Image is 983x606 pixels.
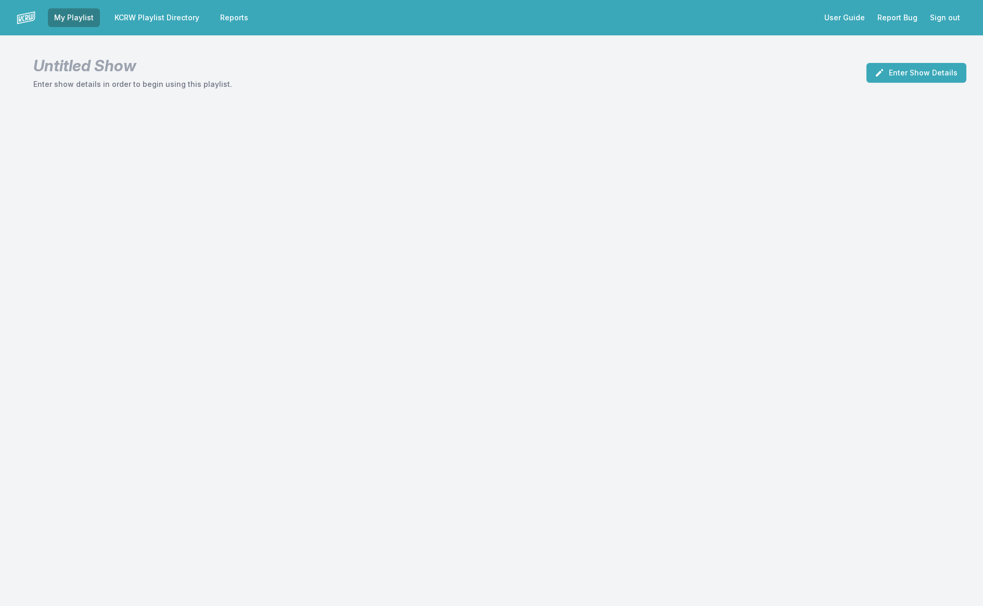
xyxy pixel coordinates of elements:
[871,8,924,27] a: Report Bug
[48,8,100,27] a: My Playlist
[33,79,232,89] p: Enter show details in order to begin using this playlist.
[866,63,966,83] button: Enter Show Details
[214,8,254,27] a: Reports
[108,8,206,27] a: KCRW Playlist Directory
[818,8,871,27] a: User Guide
[17,8,35,27] img: logo-white-87cec1fa9cbef997252546196dc51331.png
[924,8,966,27] button: Sign out
[33,56,232,75] h1: Untitled Show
